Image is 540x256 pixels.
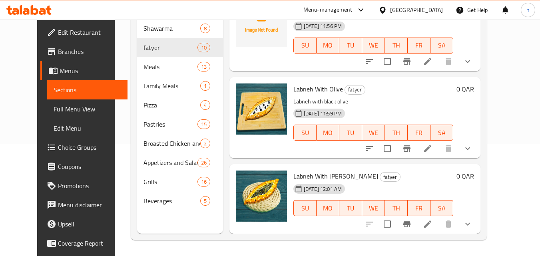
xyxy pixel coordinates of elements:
span: Shawarma [143,24,200,33]
div: [GEOGRAPHIC_DATA] [390,6,443,14]
div: items [197,158,210,167]
span: MO [320,127,336,139]
a: Sections [47,80,128,99]
span: [DATE] 12:01 AM [301,185,345,193]
nav: Menu sections [137,16,223,214]
span: MO [320,40,336,51]
span: fatyer [380,173,400,182]
div: Pizza4 [137,95,223,115]
p: Labneh with black olive [293,97,453,107]
div: items [200,196,210,206]
button: SU [293,200,317,216]
span: Grills [143,177,197,187]
div: Meals13 [137,57,223,76]
a: Coverage Report [40,234,128,253]
span: Labneh With Olive [293,83,343,95]
span: Select to update [379,53,396,70]
img: Labneh With Olive [236,83,287,135]
button: delete [439,214,458,234]
span: FR [411,202,427,214]
button: TH [385,125,408,141]
button: SU [293,38,317,54]
span: Meals [143,62,197,71]
span: Promotions [58,181,121,191]
a: Edit menu item [423,57,432,66]
img: Labneh With Zaatar [236,171,287,222]
span: WE [365,40,382,51]
a: Edit menu item [423,219,432,229]
a: Coupons [40,157,128,176]
span: WE [365,127,382,139]
a: Branches [40,42,128,61]
div: items [197,177,210,187]
a: Promotions [40,176,128,195]
span: FR [411,40,427,51]
span: 8 [201,25,210,32]
button: delete [439,52,458,71]
svg: Show Choices [463,219,472,229]
span: Pastries [143,119,197,129]
span: TH [388,202,405,214]
span: fatyer [345,85,365,94]
span: Pizza [143,100,200,110]
div: Menu-management [303,5,353,15]
span: Family Meals [143,81,200,91]
span: 26 [198,159,210,167]
span: [DATE] 11:59 PM [301,110,345,117]
span: 16 [198,178,210,186]
button: TU [339,38,362,54]
span: Choice Groups [58,143,121,152]
span: Beverages [143,196,200,206]
a: Upsell [40,214,128,234]
div: fatyer [380,172,401,182]
span: Appetizers and Salads [143,158,197,167]
span: TH [388,127,405,139]
span: Menu disclaimer [58,200,121,210]
span: 15 [198,121,210,128]
span: TU [343,127,359,139]
button: sort-choices [360,139,379,158]
button: Branch-specific-item [397,52,416,71]
a: Full Menu View [47,99,128,119]
span: Edit Menu [54,123,121,133]
div: items [200,24,210,33]
span: Broasted Chicken and Machine [143,139,200,148]
span: Coverage Report [58,238,121,248]
button: FR [408,125,430,141]
button: sort-choices [360,52,379,71]
span: 1 [201,82,210,90]
span: MO [320,202,336,214]
span: Edit Restaurant [58,28,121,37]
button: TU [339,125,362,141]
button: delete [439,139,458,158]
span: [DATE] 11:56 PM [301,22,345,30]
button: TH [385,200,408,216]
a: Menu disclaimer [40,195,128,214]
div: fatyer10 [137,38,223,57]
a: Edit Menu [47,119,128,138]
button: FR [408,200,430,216]
div: fatyer [143,43,197,52]
a: Edit menu item [423,144,432,153]
button: show more [458,214,477,234]
div: items [200,81,210,91]
span: Full Menu View [54,104,121,114]
div: fatyer [345,85,365,95]
span: SU [297,127,313,139]
span: Menus [60,66,121,75]
span: 10 [198,44,210,52]
span: Select to update [379,216,396,232]
button: MO [317,125,339,141]
div: items [200,100,210,110]
span: SA [434,202,450,214]
button: TH [385,38,408,54]
div: Beverages5 [137,191,223,210]
span: 4 [201,101,210,109]
span: 2 [201,140,210,147]
a: Choice Groups [40,138,128,157]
